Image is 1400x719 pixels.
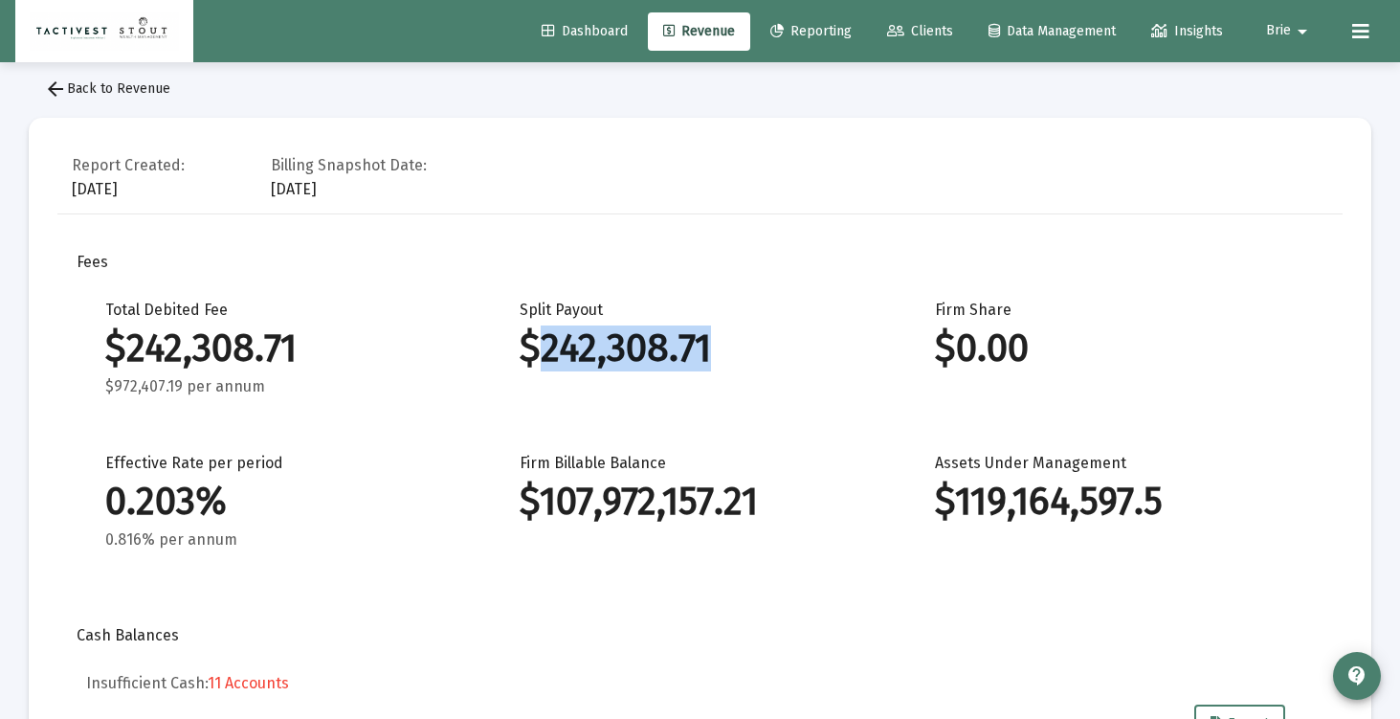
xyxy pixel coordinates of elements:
[208,674,289,692] span: 11 Accounts
[30,12,179,51] img: Dashboard
[973,12,1131,51] a: Data Management
[77,626,1323,645] div: Cash Balances
[77,253,1323,272] div: Fees
[1136,12,1238,51] a: Insights
[526,12,643,51] a: Dashboard
[520,301,877,396] div: Split Payout
[72,151,185,199] div: [DATE]
[935,301,1292,396] div: Firm Share
[770,23,852,39] span: Reporting
[520,339,877,358] div: $242,308.71
[542,23,628,39] span: Dashboard
[105,454,462,550] div: Effective Rate per period
[935,492,1292,511] div: $119,164,597.5
[86,674,1314,693] h5: Insufficient Cash:
[935,339,1292,358] div: $0.00
[105,377,462,396] div: $972,407.19 per annum
[271,156,427,175] div: Billing Snapshot Date:
[989,23,1116,39] span: Data Management
[935,454,1292,550] div: Assets Under Management
[105,339,462,358] div: $242,308.71
[872,12,968,51] a: Clients
[1243,11,1337,50] button: Brie
[72,156,185,175] div: Report Created:
[29,70,186,108] button: Back to Revenue
[887,23,953,39] span: Clients
[663,23,735,39] span: Revenue
[1345,664,1368,687] mat-icon: contact_support
[648,12,750,51] a: Revenue
[271,151,427,199] div: [DATE]
[105,530,462,550] div: 0.816% per annum
[1291,12,1314,51] mat-icon: arrow_drop_down
[105,492,462,511] div: 0.203%
[44,78,67,101] mat-icon: arrow_back
[105,301,462,396] div: Total Debited Fee
[520,492,877,511] div: $107,972,157.21
[1151,23,1223,39] span: Insights
[1266,23,1291,39] span: Brie
[520,454,877,550] div: Firm Billable Balance
[755,12,867,51] a: Reporting
[44,80,170,97] span: Back to Revenue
